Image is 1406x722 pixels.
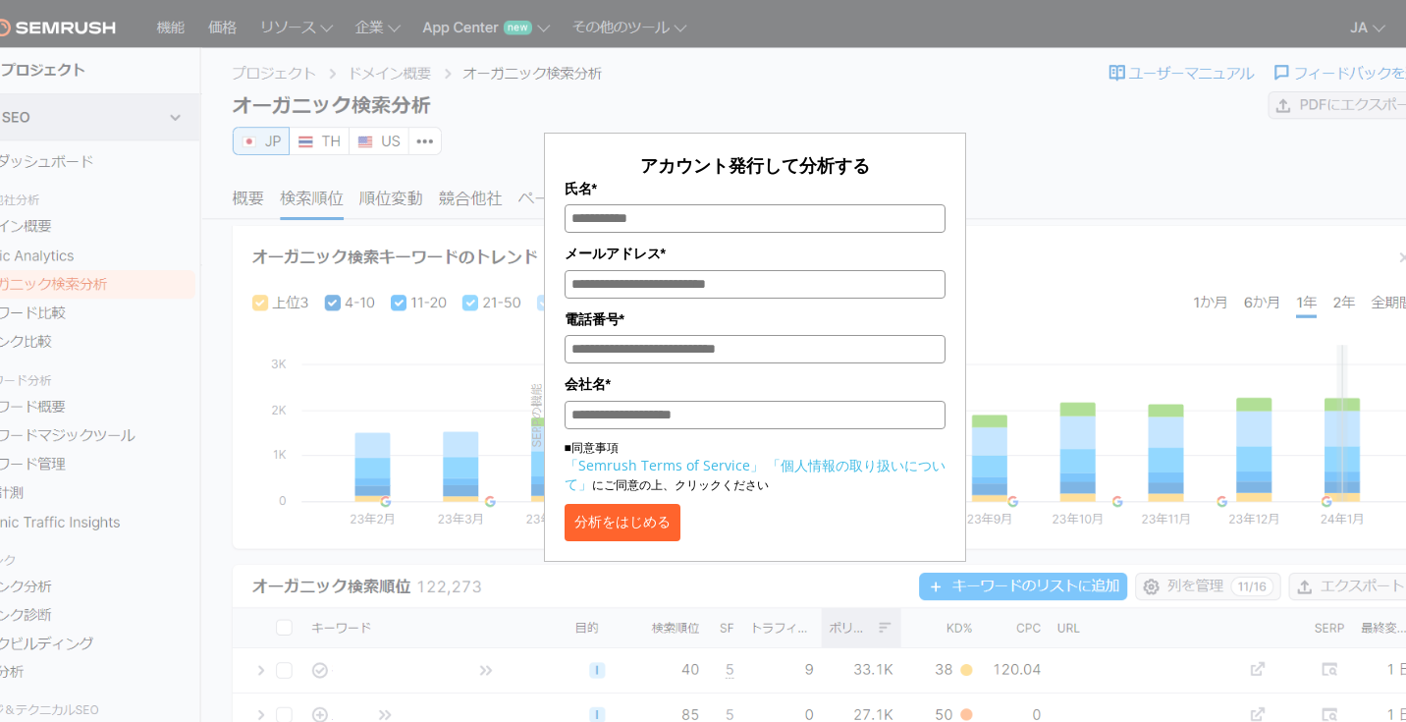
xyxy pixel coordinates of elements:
[565,504,680,541] button: 分析をはじめる
[565,308,946,330] label: 電話番号*
[565,456,946,493] a: 「個人情報の取り扱いについて」
[565,439,946,494] p: ■同意事項 にご同意の上、クリックください
[565,456,764,474] a: 「Semrush Terms of Service」
[640,153,870,177] span: アカウント発行して分析する
[565,243,946,264] label: メールアドレス*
